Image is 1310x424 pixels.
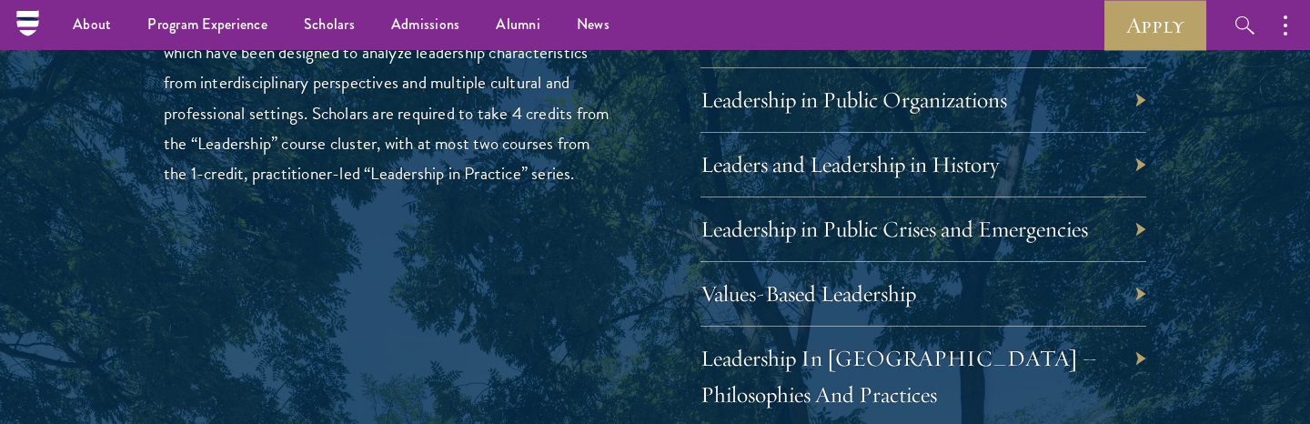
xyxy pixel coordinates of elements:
a: Leadership in Public Crises and Emergencies [700,215,1088,243]
a: Leadership In [GEOGRAPHIC_DATA] – Philosophies And Practices [700,344,1097,409]
p: Scholars will choose between an offering of leadership courses, which have been designed to analy... [164,7,610,187]
a: Leaders and Leadership in History [700,150,999,178]
a: Values-Based Leadership [700,279,916,308]
a: Leadership in Public Organizations [700,86,1007,114]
